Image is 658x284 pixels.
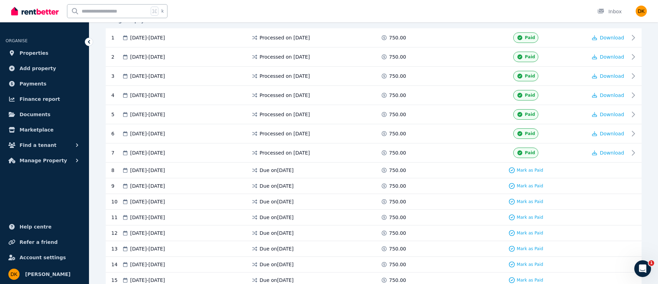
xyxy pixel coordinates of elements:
span: 750.00 [389,277,406,284]
img: Dion Kongas [636,6,647,17]
span: Download [600,73,624,79]
a: Refer a friend [6,235,83,249]
span: [DATE] - [DATE] [130,230,165,237]
span: Processed on [DATE] [260,92,310,99]
button: Download [592,34,624,41]
a: Payments [6,77,83,91]
span: 750.00 [389,182,406,189]
span: [DATE] - [DATE] [130,245,165,252]
span: 750.00 [389,214,406,221]
span: 750.00 [389,73,406,80]
span: Due on [DATE] [260,230,294,237]
span: Account settings [20,253,66,262]
span: Paid [525,131,535,136]
span: 750.00 [389,111,406,118]
span: Download [600,131,624,136]
div: 7 [111,148,122,158]
span: [DATE] - [DATE] [130,214,165,221]
span: 750.00 [389,230,406,237]
span: Download [600,54,624,60]
div: 3 [111,71,122,81]
span: Mark as Paid [517,262,543,267]
span: Due on [DATE] [260,261,294,268]
button: Download [592,130,624,137]
span: Documents [20,110,51,119]
a: Add property [6,61,83,75]
span: Processed on [DATE] [260,111,310,118]
button: Download [592,111,624,118]
img: Dion Kongas [8,269,20,280]
span: 750.00 [389,92,406,99]
div: 14 [111,261,122,268]
div: 12 [111,230,122,237]
button: Download [592,92,624,99]
span: 750.00 [389,149,406,156]
span: [DATE] - [DATE] [130,182,165,189]
a: Help centre [6,220,83,234]
span: Properties [20,49,48,57]
span: [DATE] - [DATE] [130,277,165,284]
div: 9 [111,182,122,189]
span: Mark as Paid [517,167,543,173]
span: Finance report [20,95,60,103]
span: Paid [525,150,535,156]
button: Download [592,53,624,60]
button: Manage Property [6,154,83,167]
button: Download [592,73,624,80]
span: Mark as Paid [517,246,543,252]
button: Find a tenant [6,138,83,152]
span: Add property [20,64,56,73]
span: ORGANISE [6,38,28,43]
span: k [161,8,164,14]
span: Processed on [DATE] [260,53,310,60]
span: Download [600,92,624,98]
span: 750.00 [389,130,406,137]
div: 2 [111,52,122,62]
span: Payments [20,80,46,88]
span: [DATE] - [DATE] [130,73,165,80]
span: 1 [649,260,654,266]
span: Due on [DATE] [260,245,294,252]
span: 750.00 [389,245,406,252]
span: [DATE] - [DATE] [130,34,165,41]
span: [DATE] - [DATE] [130,167,165,174]
span: [DATE] - [DATE] [130,111,165,118]
div: 8 [111,167,122,174]
span: Mark as Paid [517,230,543,236]
div: 11 [111,214,122,221]
span: Refer a friend [20,238,58,246]
div: Inbox [597,8,622,15]
span: Marketplace [20,126,53,134]
span: 750.00 [389,261,406,268]
span: Processed on [DATE] [260,149,310,156]
span: Paid [525,112,535,117]
span: Paid [525,73,535,79]
span: 750.00 [389,34,406,41]
span: Due on [DATE] [260,214,294,221]
span: Download [600,112,624,117]
a: Account settings [6,251,83,264]
span: Processed on [DATE] [260,34,310,41]
span: Find a tenant [20,141,57,149]
a: Documents [6,107,83,121]
span: 750.00 [389,53,406,60]
span: [PERSON_NAME] [25,270,70,278]
span: Mark as Paid [517,277,543,283]
span: Due on [DATE] [260,198,294,205]
span: Processed on [DATE] [260,73,310,80]
div: 6 [111,128,122,139]
span: [DATE] - [DATE] [130,261,165,268]
a: Finance report [6,92,83,106]
img: RentBetter [11,6,59,16]
span: Paid [525,54,535,60]
span: [DATE] - [DATE] [130,149,165,156]
span: Manage Property [20,156,67,165]
div: 4 [111,90,122,100]
span: Download [600,150,624,156]
span: [DATE] - [DATE] [130,53,165,60]
div: 15 [111,277,122,284]
button: Download [592,149,624,156]
span: Download [600,35,624,40]
div: 5 [111,109,122,120]
span: Mark as Paid [517,215,543,220]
